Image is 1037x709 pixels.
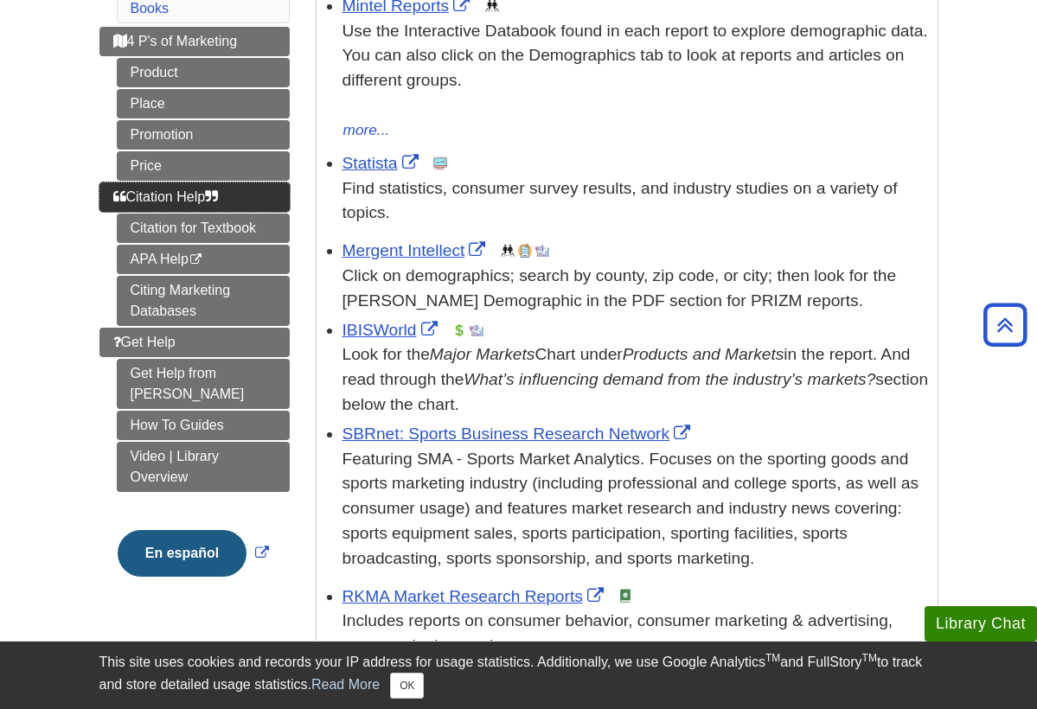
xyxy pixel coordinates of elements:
[117,151,290,181] a: Price
[99,182,290,212] a: Citation Help
[862,652,877,664] sup: TM
[342,176,929,227] p: Find statistics, consumer survey results, and industry studies on a variety of topics.
[430,345,535,363] i: Major Markets
[464,370,875,388] i: What’s influencing demand from the industry’s markets?
[925,606,1037,642] button: Library Chat
[342,118,391,143] button: more...
[433,156,447,170] img: Statistics
[117,120,290,150] a: Promotion
[113,189,219,204] span: Citation Help
[118,530,246,577] button: En español
[623,345,784,363] i: Products and Markets
[113,546,273,560] a: Link opens in new window
[117,359,290,409] a: Get Help from [PERSON_NAME]
[765,652,780,664] sup: TM
[99,27,290,56] a: 4 P's of Marketing
[535,244,549,258] img: Industry Report
[342,609,929,659] div: Includes reports on consumer behavior, consumer marketing & advertising, sport marketing, and more.
[342,425,695,443] a: Link opens in new window
[390,673,424,699] button: Close
[342,264,929,314] div: Click on demographics; search by county, zip code, or city; then look for the [PERSON_NAME] Demog...
[99,328,290,357] a: Get Help
[618,589,632,603] img: e-Book
[117,89,290,118] a: Place
[452,323,466,337] img: Financial Report
[117,442,290,492] a: Video | Library Overview
[342,321,442,339] a: Link opens in new window
[113,335,176,349] span: Get Help
[518,244,532,258] img: Company Information
[117,245,290,274] a: APA Help
[977,313,1033,336] a: Back to Top
[342,154,423,172] a: Link opens in new window
[117,411,290,440] a: How To Guides
[189,254,203,265] i: This link opens in a new window
[342,587,608,605] a: Link opens in new window
[342,342,929,417] div: Look for the Chart under in the report. And read through the section below the chart.
[342,19,929,118] div: Use the Interactive Databook found in each report to explore demographic data. You can also click...
[501,244,515,258] img: Demographics
[342,447,929,572] p: Featuring SMA - Sports Market Analytics. Focuses on the sporting goods and sports marketing indus...
[470,323,483,337] img: Industry Report
[117,214,290,243] a: Citation for Textbook
[99,652,938,699] div: This site uses cookies and records your IP address for usage statistics. Additionally, we use Goo...
[117,276,290,326] a: Citing Marketing Databases
[311,677,380,692] a: Read More
[117,58,290,87] a: Product
[113,34,238,48] span: 4 P's of Marketing
[342,241,490,259] a: Link opens in new window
